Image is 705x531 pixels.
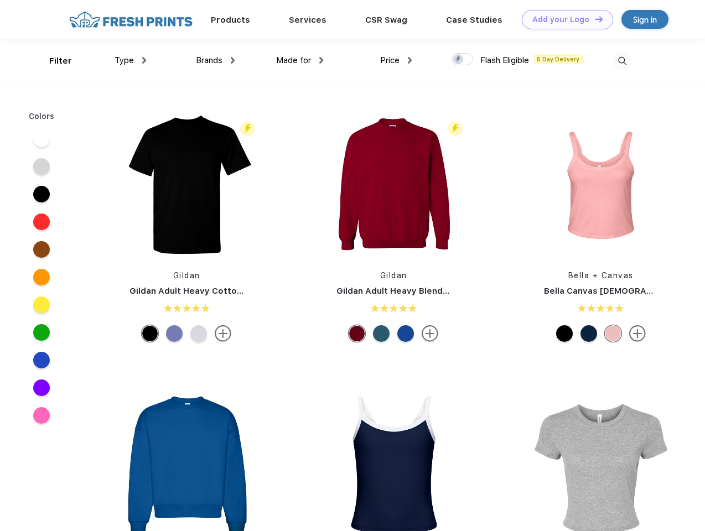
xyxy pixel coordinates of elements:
a: Gildan [173,271,200,280]
span: 5 Day Delivery [533,54,583,64]
div: Royal [397,325,414,342]
div: Legion Blue [373,325,390,342]
img: more.svg [422,325,438,342]
span: Flash Eligible [480,55,529,65]
img: more.svg [215,325,231,342]
img: func=resize&h=266 [527,112,675,259]
span: Type [115,55,134,65]
img: func=resize&h=266 [113,112,260,259]
img: dropdown.png [142,57,146,64]
div: Solid Blk Blend [556,325,573,342]
a: Bella + Canvas [568,271,634,280]
div: Add your Logo [532,15,589,24]
img: flash_active_toggle.svg [240,121,255,136]
img: dropdown.png [319,57,323,64]
span: Brands [196,55,222,65]
a: Gildan [380,271,407,280]
a: Gildan Adult Heavy Blend Adult 8 Oz. 50/50 Fleece Crew [336,286,574,296]
div: Black [142,325,158,342]
div: Solid Pink Blend [605,325,621,342]
span: Made for [276,55,311,65]
a: Sign in [621,10,668,29]
div: Violet [166,325,183,342]
img: desktop_search.svg [613,52,631,70]
div: Ash Grey [190,325,207,342]
img: fo%20logo%202.webp [66,10,196,29]
div: Sign in [633,13,657,26]
div: Solid Navy Blend [580,325,597,342]
img: flash_active_toggle.svg [448,121,463,136]
img: DT [595,16,603,22]
img: func=resize&h=266 [320,112,467,259]
img: dropdown.png [408,57,412,64]
a: Gildan Adult Heavy Cotton T-Shirt [129,286,273,296]
a: Products [211,15,250,25]
img: more.svg [629,325,646,342]
div: Cardinal Red [349,325,365,342]
div: Filter [49,55,72,67]
div: Colors [20,111,63,122]
img: dropdown.png [231,57,235,64]
span: Price [380,55,400,65]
